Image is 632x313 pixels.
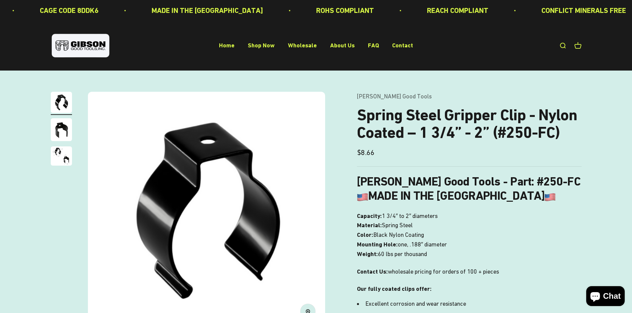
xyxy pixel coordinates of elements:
[357,285,432,292] strong: Our fully coated clips offer:
[219,42,235,49] a: Home
[528,5,612,16] p: CONFLICT MINERALS FREE
[365,300,466,307] span: Excellent corrosion and wear resistance
[51,92,72,113] img: Gripper clip, made & shipped from the USA!
[357,267,582,277] p: wholesale pricing for orders of 100 + pieces
[584,286,627,308] inbox-online-store-chat: Shopify online store chat
[248,42,275,49] a: Shop Now
[357,106,582,141] h1: Spring Steel Gripper Clip - Nylon Coated – 1 3/4” - 2” (#250-FC)
[51,118,72,141] img: close up of a spring steel gripper clip, tool clip, durable, secure holding, Excellent corrosion ...
[357,189,556,203] b: MADE IN THE [GEOGRAPHIC_DATA]
[413,5,475,16] p: REACH COMPLIANT
[288,42,317,49] a: Wholesale
[330,42,355,49] a: About Us
[357,147,375,158] sale-price: $8.66
[357,268,388,275] strong: Contact Us:
[51,146,72,168] button: Go to item 3
[382,211,438,221] span: 1 3/4″ to 2″ diameters
[357,211,582,259] p: one, .188″ diameter
[357,93,432,100] a: [PERSON_NAME] Good Tools
[138,5,249,16] p: MADE IN THE [GEOGRAPHIC_DATA]
[357,250,378,257] b: Weight:
[51,118,72,143] button: Go to item 2
[368,42,379,49] a: FAQ
[392,42,413,49] a: Contact
[373,230,424,240] span: Black Nylon Coating
[357,222,382,229] b: Material:
[357,241,398,248] b: Mounting Hole:
[51,92,72,115] button: Go to item 1
[303,5,360,16] p: ROHS COMPLIANT
[51,146,72,166] img: close up of a spring steel gripper clip, tool clip, durable, secure holding, Excellent corrosion ...
[26,5,85,16] p: CAGE CODE 8DDK6
[357,212,382,219] b: Capacity:
[382,221,413,230] span: Spring Steel
[378,249,427,259] span: 60 lbs per thousand
[357,231,373,238] b: Color:
[357,175,581,188] b: [PERSON_NAME] Good Tools - Part: #250-FC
